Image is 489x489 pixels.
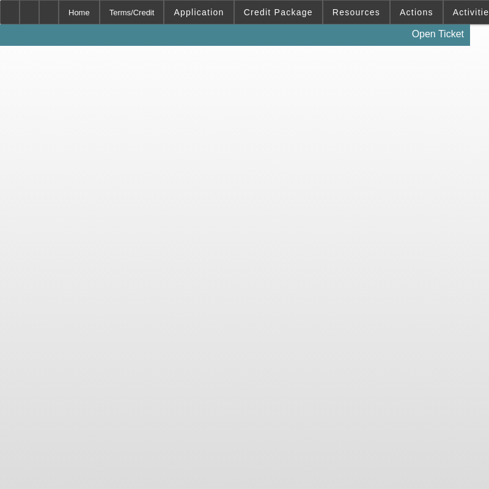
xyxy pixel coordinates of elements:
[407,24,469,45] a: Open Ticket
[164,1,233,24] button: Application
[333,7,380,17] span: Resources
[244,7,313,17] span: Credit Package
[391,1,443,24] button: Actions
[235,1,322,24] button: Credit Package
[400,7,433,17] span: Actions
[323,1,389,24] button: Resources
[174,7,224,17] span: Application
